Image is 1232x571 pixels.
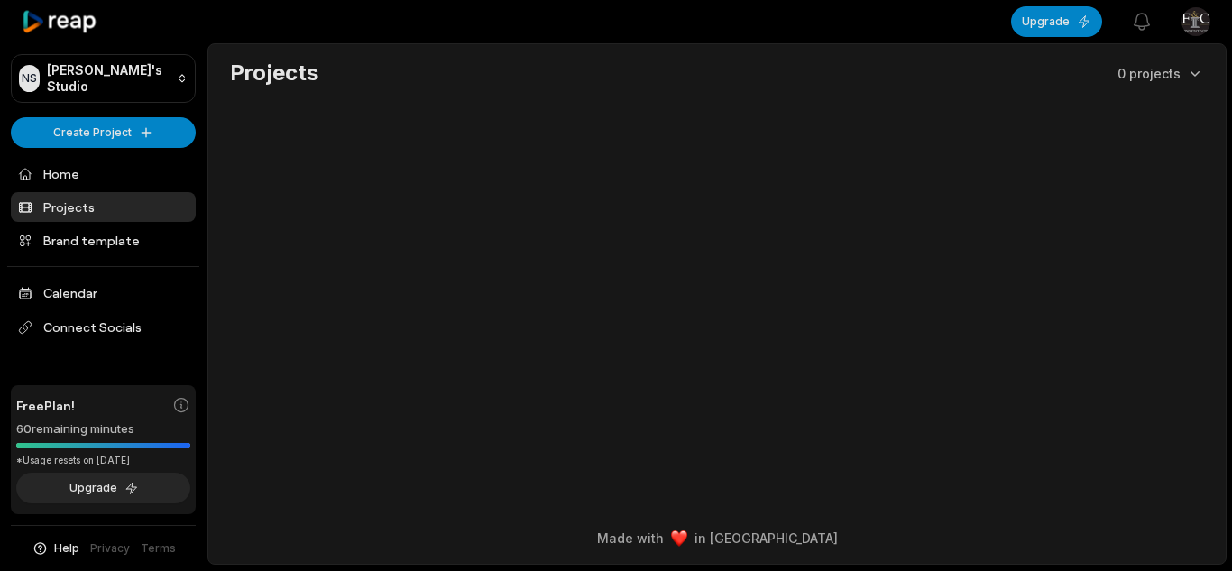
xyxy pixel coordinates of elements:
[16,454,190,467] div: *Usage resets on [DATE]
[11,117,196,148] button: Create Project
[1011,6,1102,37] button: Upgrade
[230,59,318,87] h2: Projects
[11,159,196,189] a: Home
[11,192,196,222] a: Projects
[225,529,1209,548] div: Made with in [GEOGRAPHIC_DATA]
[16,396,75,415] span: Free Plan!
[54,540,79,557] span: Help
[32,540,79,557] button: Help
[11,311,196,344] span: Connect Socials
[16,473,190,503] button: Upgrade
[90,540,130,557] a: Privacy
[11,226,196,255] a: Brand template
[671,530,687,547] img: heart emoji
[47,62,170,95] p: [PERSON_NAME]'s Studio
[1117,64,1204,83] button: 0 projects
[16,420,190,438] div: 60 remaining minutes
[19,65,40,92] div: NS
[141,540,176,557] a: Terms
[11,278,196,308] a: Calendar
